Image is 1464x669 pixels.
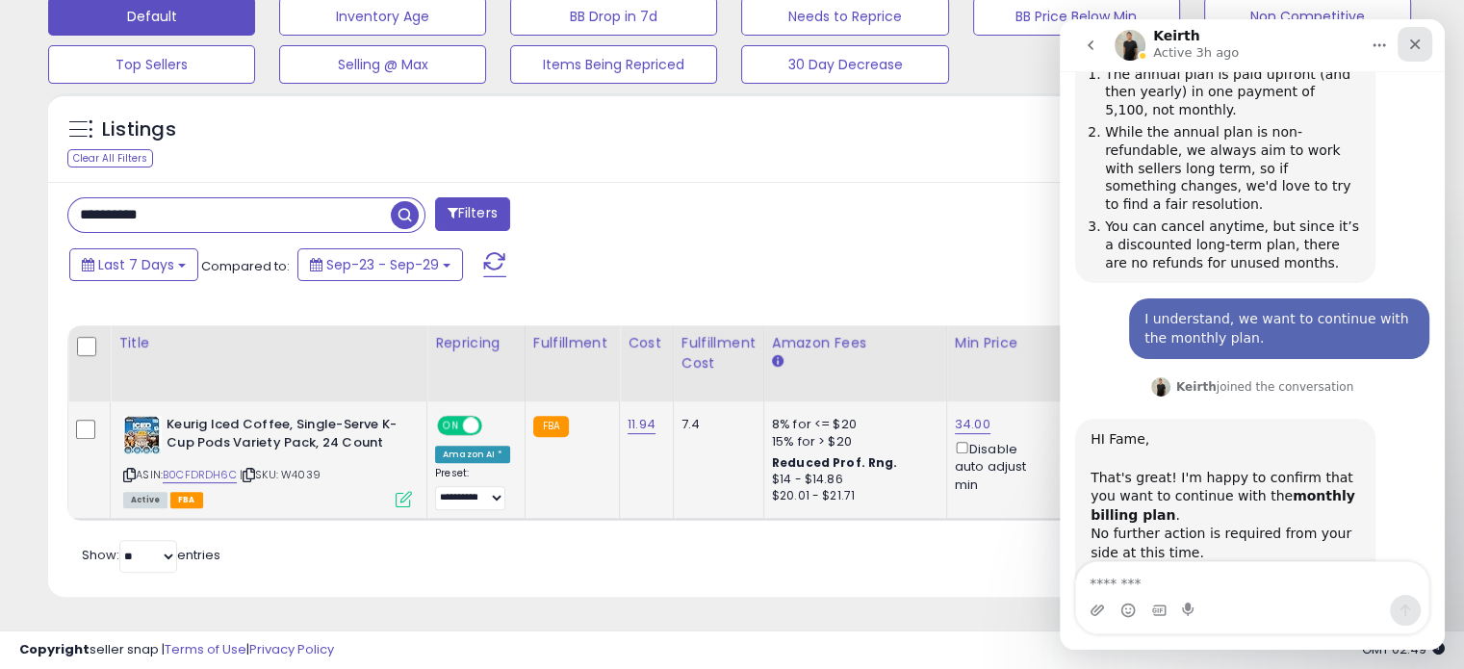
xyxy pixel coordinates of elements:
[240,467,321,482] span: | SKU: W4039
[628,415,655,434] a: 11.94
[45,198,300,252] li: You can cancel anytime, but since it’s a discounted long-term plan, there are no refunds for unus...
[772,454,898,471] b: Reduced Prof. Rng.
[435,197,510,231] button: Filters
[330,576,361,606] button: Send a message…
[533,333,611,353] div: Fulfillment
[48,45,255,84] button: Top Sellers
[123,416,162,454] img: 51YYDeBuaQL._SL40_.jpg
[772,333,938,353] div: Amazon Fees
[69,279,370,340] div: I understand, we want to continue with the monthly plan.
[326,255,439,274] span: Sep-23 - Sep-29
[118,333,419,353] div: Title
[16,543,369,576] textarea: Message…
[91,358,111,377] img: Profile image for Keirth
[122,583,138,599] button: Start recording
[163,467,237,483] a: B0CFDRDH6C
[167,416,400,456] b: Keurig Iced Coffee, Single-Serve K-Cup Pods Variety Pack, 24 Count
[955,438,1047,494] div: Disable auto adjust min
[533,416,569,437] small: FBA
[102,116,176,143] h5: Listings
[297,248,463,281] button: Sep-23 - Sep-29
[772,353,783,371] small: Amazon Fees.
[69,248,198,281] button: Last 7 Days
[31,505,300,637] div: No further action is required from your side at this time. Please let me know if you have any oth...
[165,640,246,658] a: Terms of Use
[15,279,370,355] div: Fame says…
[279,45,486,84] button: Selling @ Max
[955,415,990,434] a: 34.00
[439,418,463,434] span: ON
[772,472,932,488] div: $14 - $14.86
[249,640,334,658] a: Privacy Policy
[435,467,510,510] div: Preset:
[61,583,76,599] button: Emoji picker
[681,416,749,433] div: 7.4
[116,361,157,374] b: Keirth
[98,255,174,274] span: Last 7 Days
[85,291,354,328] div: I understand, we want to continue with the monthly plan.
[45,104,300,193] li: While the annual plan is non-refundable, we always aim to work with sellers long term, so if some...
[19,640,90,658] strong: Copyright
[123,492,167,508] span: All listings currently available for purchase on Amazon
[30,583,45,599] button: Upload attachment
[15,399,370,664] div: Keirth says…
[681,333,756,373] div: Fulfillment Cost
[741,45,948,84] button: 30 Day Decrease
[628,333,665,353] div: Cost
[15,399,316,649] div: HI Fame,That's great! I'm happy to confirm that you want to continue with themonthly billing plan...
[91,583,107,599] button: Gif picker
[201,257,290,275] span: Compared to:
[67,149,153,167] div: Clear All Filters
[435,446,510,463] div: Amazon AI *
[170,492,203,508] span: FBA
[772,416,932,433] div: 8% for <= $20
[510,45,717,84] button: Items Being Repriced
[19,641,334,659] div: seller snap | |
[479,418,510,434] span: OFF
[82,546,220,564] span: Show: entries
[15,355,370,399] div: Keirth says…
[123,416,412,505] div: ASIN:
[772,433,932,450] div: 15% for > $20
[955,333,1054,353] div: Min Price
[116,359,294,376] div: joined the conversation
[1060,19,1445,650] iframe: Intercom live chat
[772,488,932,504] div: $20.01 - $21.71
[31,411,300,505] div: HI Fame, That's great! I'm happy to confirm that you want to continue with the .
[435,333,517,353] div: Repricing
[45,46,300,100] li: The annual plan is paid upfront (and then yearly) in one payment of 5,100, not monthly.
